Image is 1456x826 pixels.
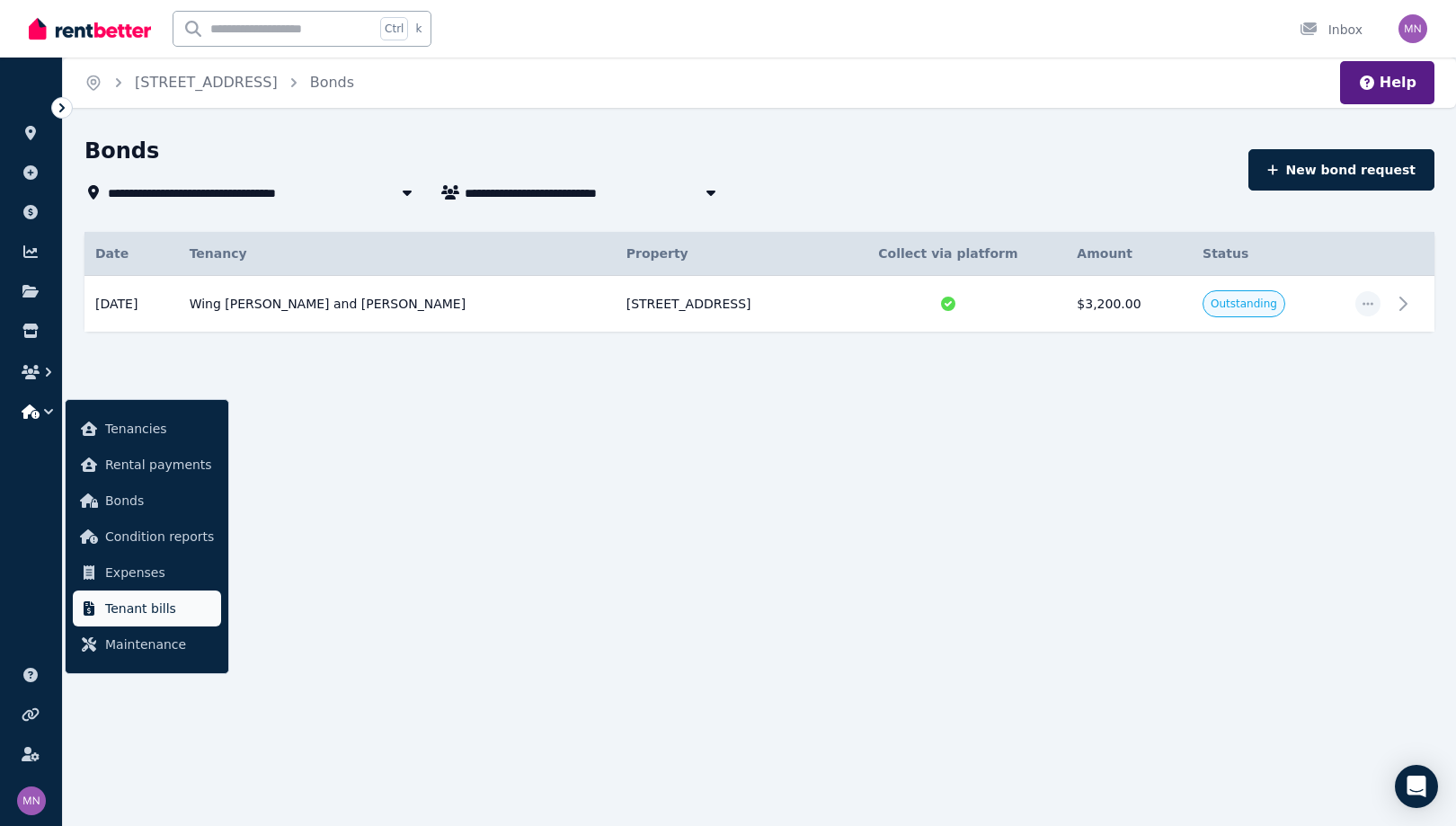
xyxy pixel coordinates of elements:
[179,232,616,276] th: Tenancy
[95,244,129,262] span: Date
[1192,232,1345,276] th: Status
[17,786,46,815] img: Maricel Nadurata
[73,626,221,662] a: Maintenance
[105,418,214,440] span: Tenancies
[616,232,830,276] th: Property
[105,598,214,619] span: Tenant bills
[73,447,221,483] a: Rental payments
[1211,297,1277,311] span: Outstanding
[135,74,278,91] a: [STREET_ADDRESS]
[830,232,1066,276] th: Collect via platform
[73,483,221,519] a: Bonds
[105,454,214,475] span: Rental payments
[73,411,221,447] a: Tenancies
[29,15,151,42] img: RentBetter
[1066,276,1192,333] td: $3,200.00
[1395,765,1438,808] div: Open Intercom Messenger
[84,137,159,165] h1: Bonds
[73,519,221,555] a: Condition reports
[105,490,214,511] span: Bonds
[63,58,376,108] nav: Breadcrumb
[310,72,354,93] span: Bonds
[616,276,830,333] td: [STREET_ADDRESS]
[105,634,214,655] span: Maintenance
[380,17,408,40] span: Ctrl
[1066,232,1192,276] th: Amount
[1398,14,1427,43] img: Maricel Nadurata
[415,22,422,36] span: k
[73,555,221,591] a: Expenses
[105,526,214,547] span: Condition reports
[1358,72,1416,93] button: Help
[73,591,221,626] a: Tenant bills
[1248,149,1434,191] button: New bond request
[179,276,616,333] td: Wing [PERSON_NAME] and [PERSON_NAME]
[105,562,214,583] span: Expenses
[95,295,138,313] span: [DATE]
[1300,21,1363,39] div: Inbox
